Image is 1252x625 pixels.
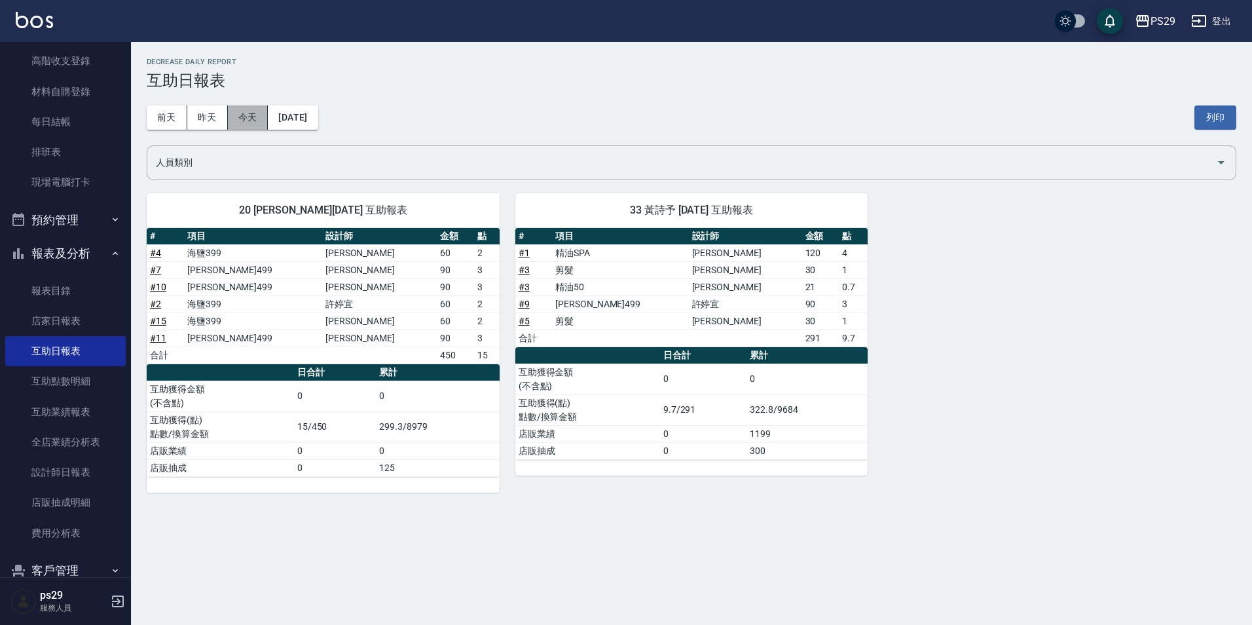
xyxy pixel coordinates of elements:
[1211,152,1232,173] button: Open
[5,487,126,518] a: 店販抽成明細
[552,244,688,261] td: 精油SPA
[746,442,868,459] td: 300
[162,204,484,217] span: 20 [PERSON_NAME][DATE] 互助報表
[660,442,746,459] td: 0
[40,589,107,602] h5: ps29
[5,306,126,336] a: 店家日報表
[519,299,530,309] a: #9
[5,167,126,197] a: 現場電腦打卡
[184,244,322,261] td: 海鹽399
[1194,105,1236,130] button: 列印
[150,316,166,326] a: #15
[519,248,530,258] a: #1
[150,299,161,309] a: #2
[689,278,802,295] td: [PERSON_NAME]
[660,364,746,394] td: 0
[322,278,437,295] td: [PERSON_NAME]
[437,330,474,347] td: 90
[552,312,688,330] td: 剪髮
[474,244,500,261] td: 2
[184,330,322,347] td: [PERSON_NAME]499
[376,459,499,476] td: 125
[147,58,1236,66] h2: Decrease Daily Report
[519,282,530,292] a: #3
[660,425,746,442] td: 0
[746,364,868,394] td: 0
[802,295,839,312] td: 90
[147,71,1236,90] h3: 互助日報表
[1130,8,1181,35] button: PS29
[437,347,474,364] td: 450
[1186,9,1236,33] button: 登出
[5,107,126,137] a: 每日結帳
[5,46,126,76] a: 高階收支登錄
[689,228,802,245] th: 設計師
[147,459,294,476] td: 店販抽成
[184,261,322,278] td: [PERSON_NAME]499
[437,228,474,245] th: 金額
[515,347,868,460] table: a dense table
[474,278,500,295] td: 3
[147,442,294,459] td: 店販業績
[187,105,228,130] button: 昨天
[515,442,660,459] td: 店販抽成
[5,203,126,237] button: 預約管理
[689,312,802,330] td: [PERSON_NAME]
[268,105,318,130] button: [DATE]
[474,347,500,364] td: 15
[322,312,437,330] td: [PERSON_NAME]
[150,265,161,275] a: #7
[660,347,746,364] th: 日合計
[5,518,126,548] a: 費用分析表
[552,261,688,278] td: 剪髮
[746,394,868,425] td: 322.8/9684
[40,602,107,614] p: 服務人員
[5,276,126,306] a: 報表目錄
[802,278,839,295] td: 21
[376,364,499,381] th: 累計
[437,278,474,295] td: 90
[228,105,268,130] button: 今天
[376,381,499,411] td: 0
[802,261,839,278] td: 30
[147,364,500,477] table: a dense table
[802,244,839,261] td: 120
[376,411,499,442] td: 299.3/8979
[531,204,853,217] span: 33 黃詩予 [DATE] 互助報表
[689,295,802,312] td: 許婷宜
[519,265,530,275] a: #3
[184,312,322,330] td: 海鹽399
[519,316,530,326] a: #5
[16,12,53,28] img: Logo
[5,427,126,457] a: 全店業績分析表
[660,394,746,425] td: 9.7/291
[437,261,474,278] td: 90
[746,425,868,442] td: 1199
[515,364,660,394] td: 互助獲得金額 (不含點)
[322,244,437,261] td: [PERSON_NAME]
[184,278,322,295] td: [PERSON_NAME]499
[5,457,126,487] a: 設計師日報表
[515,228,552,245] th: #
[294,364,377,381] th: 日合計
[10,588,37,615] img: Person
[322,228,437,245] th: 設計師
[474,312,500,330] td: 2
[5,137,126,167] a: 排班表
[839,330,868,347] td: 9.7
[474,295,500,312] td: 2
[147,228,500,364] table: a dense table
[515,394,660,425] td: 互助獲得(點) 點數/換算金額
[5,397,126,427] a: 互助業績報表
[184,228,322,245] th: 項目
[839,244,868,261] td: 4
[5,336,126,366] a: 互助日報表
[147,381,294,411] td: 互助獲得金額 (不含點)
[437,295,474,312] td: 60
[689,244,802,261] td: [PERSON_NAME]
[150,282,166,292] a: #10
[802,330,839,347] td: 291
[552,228,688,245] th: 項目
[184,295,322,312] td: 海鹽399
[322,330,437,347] td: [PERSON_NAME]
